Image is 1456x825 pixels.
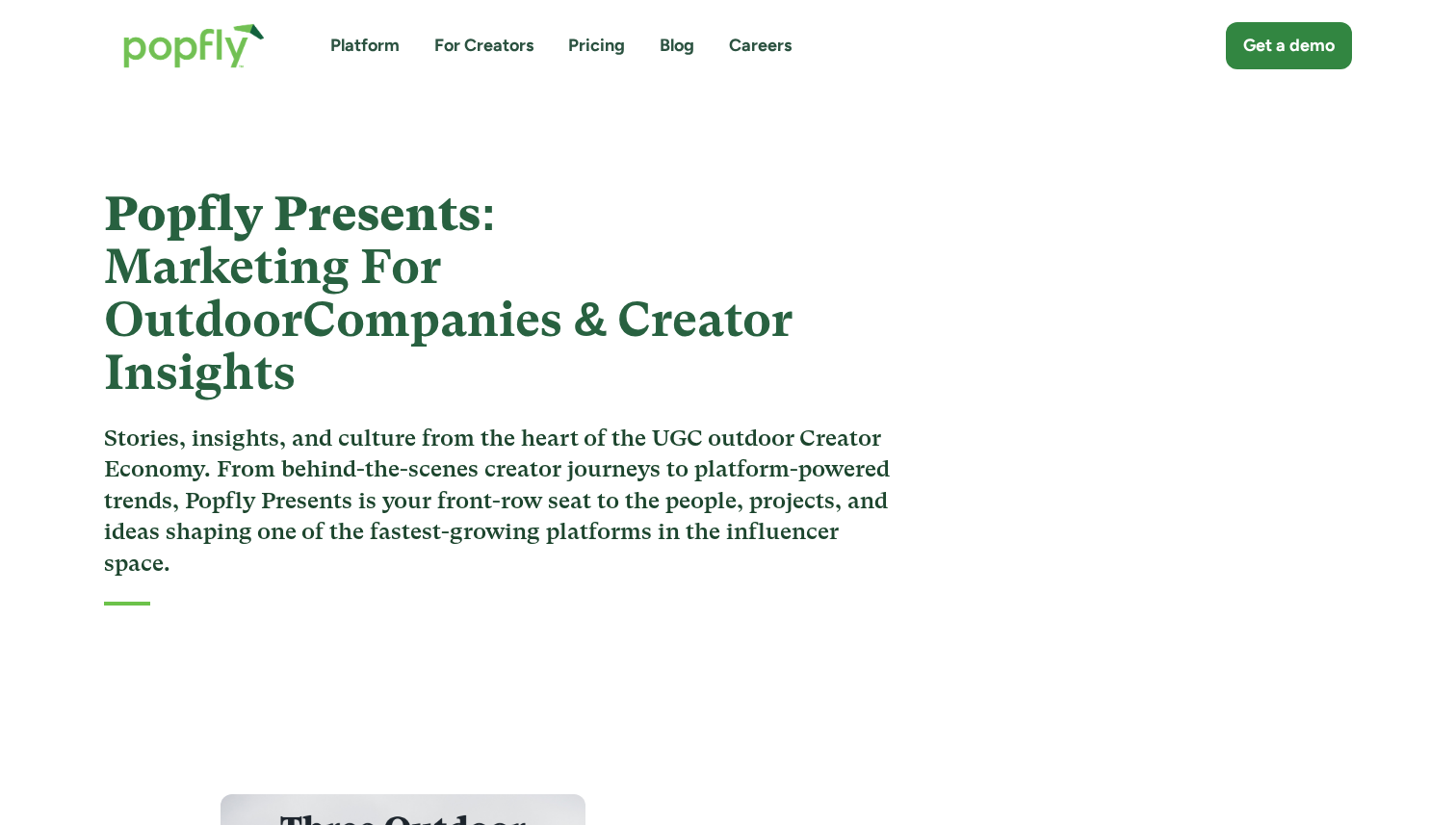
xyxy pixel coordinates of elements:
a: Blog [660,34,694,58]
strong: Marketing For Outdoor [104,239,441,348]
a: Pricing [568,34,625,58]
h3: Stories, insights, and culture from the heart of the UGC outdoor Creator Economy. From behind-the... [104,423,902,579]
h1: Popfly Presents: [104,188,902,400]
a: home [104,4,284,88]
a: Careers [729,34,792,58]
a: Get a demo [1226,22,1352,69]
a: Platform [330,34,400,58]
div: Get a demo [1243,34,1335,58]
strong: Companies & Creator Insights [104,292,793,400]
a: For Creators [434,34,533,58]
